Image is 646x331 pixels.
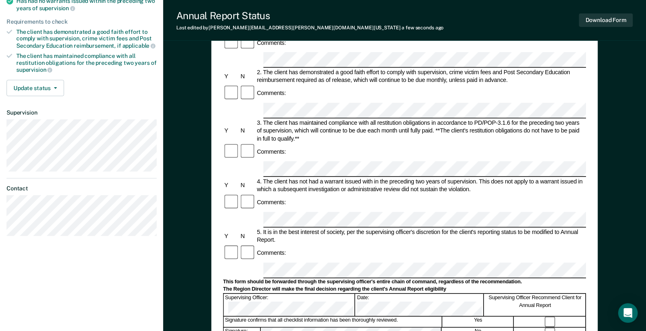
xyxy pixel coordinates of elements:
div: 3. The client has maintained compliance with all restitution obligations in accordance to PD/POP-... [256,119,586,142]
span: supervision [39,5,75,11]
div: Annual Report Status [176,10,444,22]
div: The client has maintained compliance with all restitution obligations for the preceding two years of [16,53,157,73]
span: a few seconds ago [402,25,444,31]
div: Date: [356,294,484,317]
div: The Region Director will make the final decision regarding the client's Annual Report eligibility [223,286,586,293]
div: N [240,232,256,240]
div: Signature confirms that all checklist information has been thoroughly reviewed. [224,317,442,327]
span: applicable [122,42,155,49]
div: Last edited by [PERSON_NAME][EMAIL_ADDRESS][PERSON_NAME][DOMAIN_NAME][US_STATE] [176,25,444,31]
button: Update status [7,80,64,96]
div: 2. The client has demonstrated a good faith effort to comply with supervision, crime victim fees ... [256,68,586,84]
div: N [240,127,256,135]
div: Y [223,232,240,240]
div: Y [223,181,240,189]
div: Comments: [256,90,287,97]
div: Requirements to check [7,18,157,25]
div: Supervising Officer: [224,294,355,317]
div: Open Intercom Messenger [618,303,638,323]
div: Y [223,127,240,135]
div: Yes [443,317,514,327]
span: supervision [16,66,52,73]
div: The client has demonstrated a good faith effort to comply with supervision, crime victim fees and... [16,29,157,49]
div: 4. The client has not had a warrant issued with in the preceding two years of supervision. This d... [256,177,586,193]
div: N [240,72,256,80]
div: Comments: [256,199,287,206]
div: Comments: [256,249,287,257]
div: This form should be forwarded through the supervising officer's entire chain of command, regardle... [223,279,586,286]
dt: Contact [7,185,157,192]
div: Comments: [256,148,287,156]
div: 5. It is in the best interest of society, per the supervising officer's discretion for the client... [256,228,586,244]
div: Y [223,72,240,80]
div: N [240,181,256,189]
div: Supervising Officer Recommend Client for Annual Report [485,294,586,317]
button: Download Form [579,13,633,27]
div: Comments: [256,39,287,46]
dt: Supervision [7,109,157,116]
